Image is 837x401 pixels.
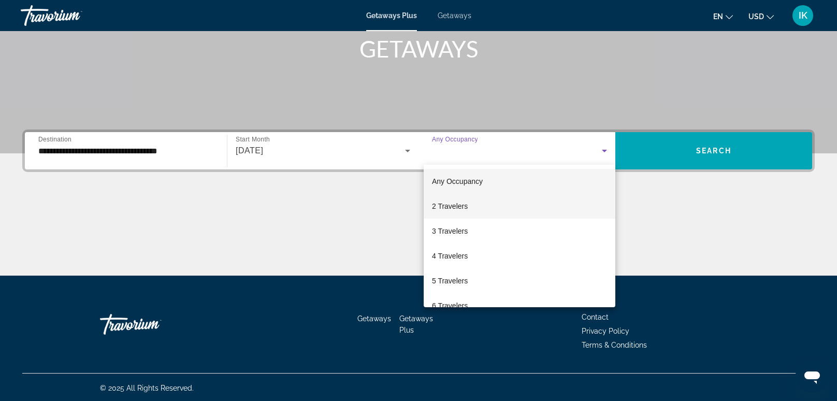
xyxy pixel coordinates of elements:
span: 5 Travelers [432,275,468,287]
span: Any Occupancy [432,177,483,185]
span: 6 Travelers [432,299,468,312]
iframe: Button to launch messaging window [796,360,829,393]
span: 4 Travelers [432,250,468,262]
span: 3 Travelers [432,225,468,237]
span: 2 Travelers [432,200,468,212]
